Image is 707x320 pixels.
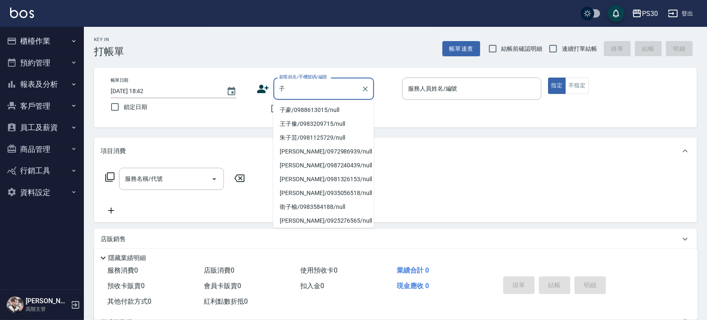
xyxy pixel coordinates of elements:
button: 帳單速查 [442,41,480,57]
div: 項目消費 [94,138,697,164]
span: 結帳前確認明細 [502,44,543,53]
input: YYYY/MM/DD hh:mm [111,84,218,98]
button: Clear [359,83,371,95]
span: 預收卡販賣 0 [107,282,145,290]
h5: [PERSON_NAME] [26,297,68,305]
img: Person [7,297,23,313]
button: 行銷工具 [3,160,81,182]
span: 會員卡販賣 0 [204,282,241,290]
label: 顧客姓名/手機號碼/編號 [279,74,327,80]
h3: 打帳單 [94,46,124,57]
button: PS30 [629,5,661,22]
div: PS30 [642,8,658,19]
span: 使用預收卡 0 [300,266,338,274]
span: 連續打單結帳 [562,44,597,53]
button: 員工及薪資 [3,117,81,138]
li: [PERSON_NAME]/0925276565/null [273,214,374,228]
span: 現金應收 0 [397,282,429,290]
button: 登出 [665,6,697,21]
li: 王子豫/0983209715/null [273,117,374,131]
h2: Key In [94,37,124,42]
button: Open [208,172,221,186]
button: 商品管理 [3,138,81,160]
button: 客戶管理 [3,95,81,117]
span: 紅利點數折抵 0 [204,297,248,305]
label: 帳單日期 [111,77,128,83]
button: 資料設定 [3,182,81,203]
li: [PERSON_NAME]/0938908914/null [273,228,374,242]
span: 鎖定日期 [124,103,147,112]
span: 扣入金 0 [300,282,324,290]
button: Choose date, selected date is 2025-08-18 [221,81,242,101]
span: 業績合計 0 [397,266,429,274]
p: 店販銷售 [101,235,126,244]
button: 不指定 [565,78,589,94]
span: 服務消費 0 [107,266,138,274]
li: [PERSON_NAME]/0987240439/null [273,159,374,172]
div: 店販銷售 [94,229,697,249]
button: 預約管理 [3,52,81,74]
li: 衛子榆/0983584188/null [273,200,374,214]
span: 其他付款方式 0 [107,297,151,305]
li: 朱子芸/0981125729/null [273,131,374,145]
span: 店販消費 0 [204,266,234,274]
button: save [608,5,624,22]
li: [PERSON_NAME]/0935056518/null [273,186,374,200]
p: 隱藏業績明細 [108,254,146,263]
button: 指定 [548,78,566,94]
p: 項目消費 [101,147,126,156]
button: 報表及分析 [3,73,81,95]
button: 櫃檯作業 [3,30,81,52]
li: 子豪/0988613015/null [273,103,374,117]
li: [PERSON_NAME]/0972986939/null [273,145,374,159]
img: Logo [10,8,34,18]
li: [PERSON_NAME]/0981326153/null [273,172,374,186]
p: 高階主管 [26,305,68,313]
